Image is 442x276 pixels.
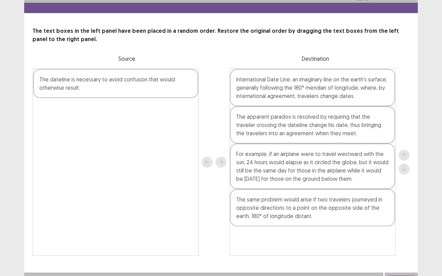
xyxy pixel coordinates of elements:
[32,27,410,43] p: The text boxes in the left panel have been placed in a random order. Restore the original order b...
[230,106,395,144] div: The apparent paradox is resolved by requiring that the traveler crossing the dateline change his ...
[32,55,221,63] p: Source
[221,55,410,63] p: Destination
[230,144,395,189] div: For example, if an airplane were to travel westward with the sun, 24 hours would elapse as it cir...
[230,189,395,226] div: The same problem would arise if two travelers journeyed in opposite directions to a point on the ...
[33,69,198,98] div: The dateline is necessary to avoid confusion that would otherwise result.
[230,69,395,106] div: International Date Line, an imaginary line on the earth's surface, generally following the 180° m...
